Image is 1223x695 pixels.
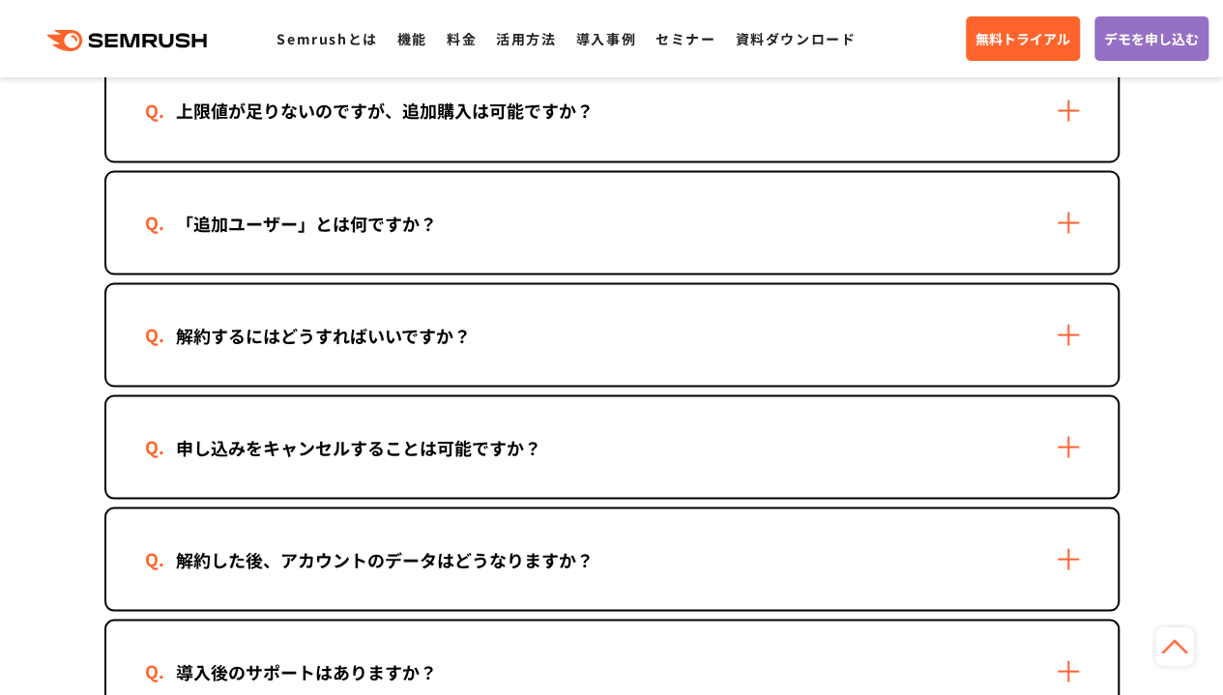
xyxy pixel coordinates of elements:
a: セミナー [655,29,715,48]
a: 活用方法 [496,29,556,48]
div: 解約するにはどうすればいいですか？ [145,321,502,349]
span: デモを申し込む [1104,28,1199,49]
a: 無料トライアル [966,16,1080,61]
div: 「追加ユーザー」とは何ですか？ [145,209,468,237]
a: デモを申し込む [1094,16,1208,61]
a: Semrushとは [277,29,377,48]
a: 資料ダウンロード [735,29,856,48]
div: 解約した後、アカウントのデータはどうなりますか？ [145,545,625,573]
span: 無料トライアル [975,28,1070,49]
div: 導入後のサポートはありますか？ [145,657,468,685]
div: 上限値が足りないのですが、追加購入は可能ですか？ [145,97,625,125]
a: 料金 [447,29,477,48]
a: 機能 [397,29,427,48]
a: 導入事例 [576,29,636,48]
div: 申し込みをキャンセルすることは可能ですか？ [145,433,572,461]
